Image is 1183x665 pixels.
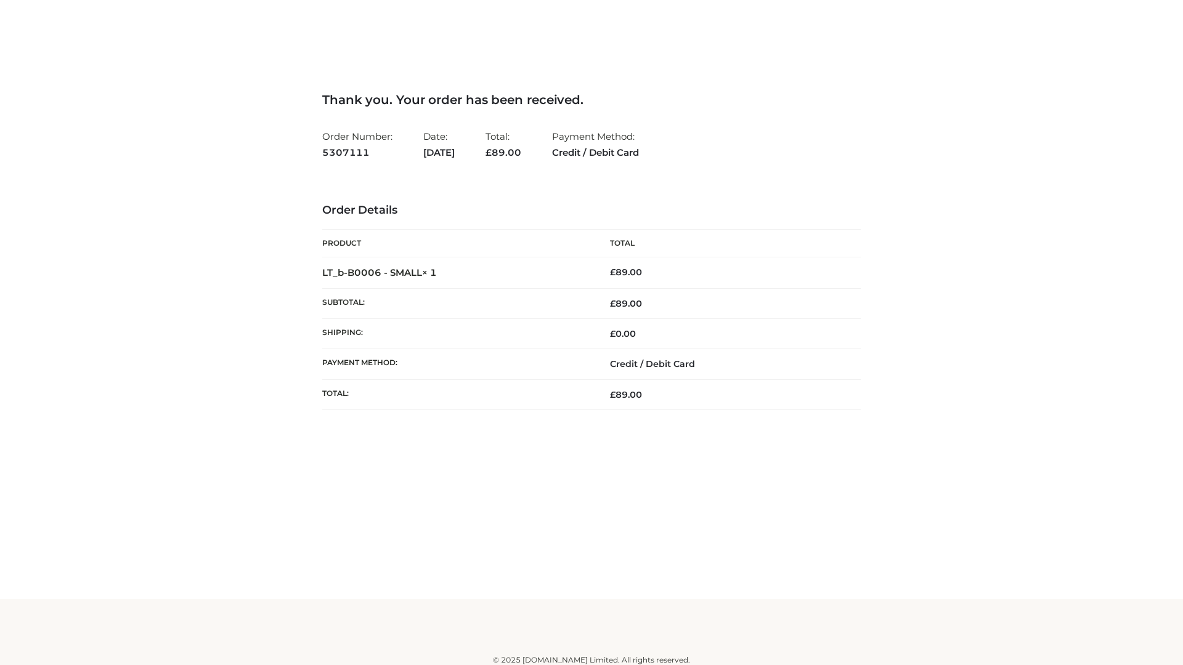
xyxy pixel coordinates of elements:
li: Order Number: [322,126,392,163]
li: Payment Method: [552,126,639,163]
strong: × 1 [422,267,437,278]
th: Product [322,230,591,257]
td: Credit / Debit Card [591,349,861,379]
span: £ [610,328,616,339]
th: Shipping: [322,319,591,349]
bdi: 89.00 [610,267,642,278]
span: £ [610,389,616,400]
th: Total [591,230,861,257]
span: 89.00 [610,298,642,309]
h3: Order Details [322,204,861,217]
bdi: 0.00 [610,328,636,339]
span: £ [610,267,616,278]
strong: Credit / Debit Card [552,145,639,161]
li: Total: [486,126,521,163]
li: Date: [423,126,455,163]
span: 89.00 [486,147,521,158]
strong: [DATE] [423,145,455,161]
span: 89.00 [610,389,642,400]
strong: LT_b-B0006 - SMALL [322,267,437,278]
span: £ [610,298,616,309]
strong: 5307111 [322,145,392,161]
th: Payment method: [322,349,591,379]
th: Total: [322,379,591,409]
span: £ [486,147,492,158]
h3: Thank you. Your order has been received. [322,92,861,107]
th: Subtotal: [322,288,591,318]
